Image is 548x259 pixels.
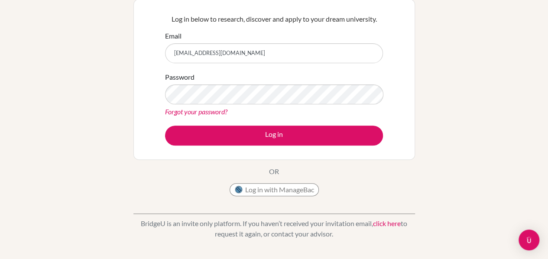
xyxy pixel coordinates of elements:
[165,31,182,41] label: Email
[165,14,383,24] p: Log in below to research, discover and apply to your dream university.
[165,72,195,82] label: Password
[165,107,227,116] a: Forgot your password?
[230,183,319,196] button: Log in with ManageBac
[269,166,279,177] p: OR
[519,230,539,250] div: Open Intercom Messenger
[373,219,401,227] a: click here
[165,126,383,146] button: Log in
[133,218,415,239] p: BridgeU is an invite only platform. If you haven’t received your invitation email, to request it ...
